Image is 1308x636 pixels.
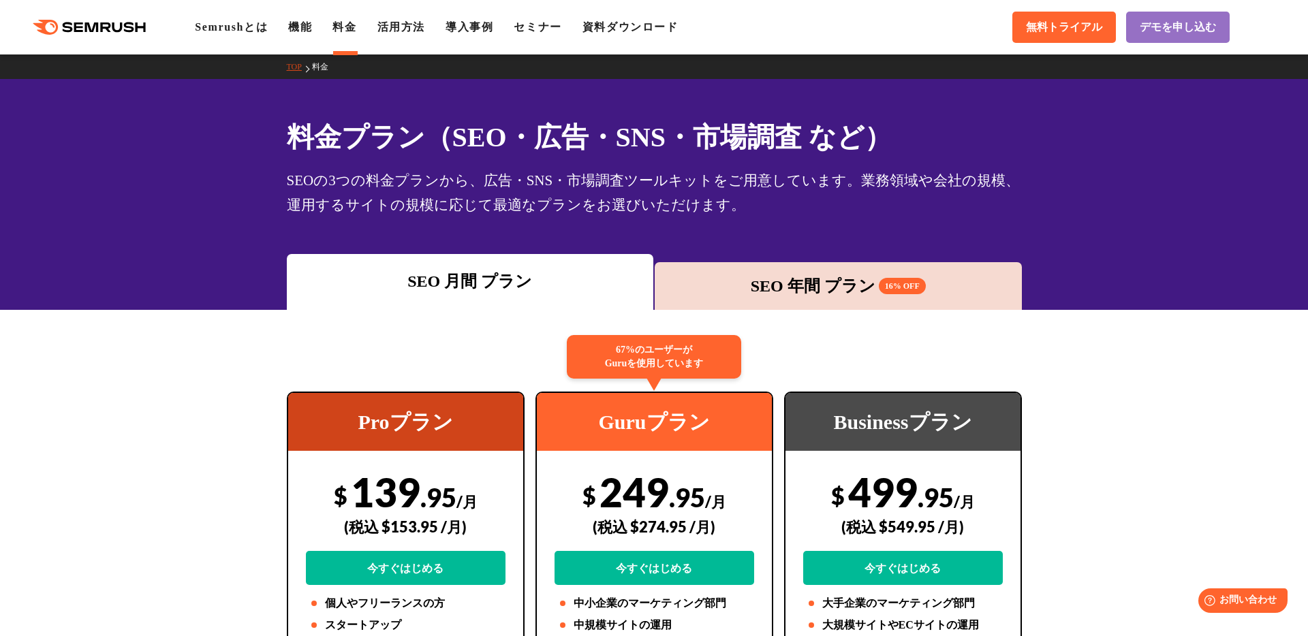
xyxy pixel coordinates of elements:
[306,551,505,585] a: 今すぐはじめる
[1012,12,1116,43] a: 無料トライアル
[288,21,312,33] a: 機能
[420,481,456,513] span: .95
[537,393,772,451] div: Guruプラン
[1026,20,1102,35] span: 無料トライアル
[306,617,505,633] li: スタートアップ
[195,21,268,33] a: Semrushとは
[1140,20,1216,35] span: デモを申し込む
[567,335,741,379] div: 67%のユーザーが Guruを使用しています
[803,468,1003,585] div: 499
[446,21,493,33] a: 導入事例
[287,117,1022,157] h1: 料金プラン（SEO・広告・SNS・市場調査 など）
[287,168,1022,217] div: SEOの3つの料金プランから、広告・SNS・市場調査ツールキットをご用意しています。業務領域や会社の規模、運用するサイトの規模に応じて最適なプランをお選びいただけます。
[456,492,478,511] span: /月
[705,492,726,511] span: /月
[582,21,679,33] a: 資料ダウンロード
[306,503,505,551] div: (税込 $153.95 /月)
[306,595,505,611] li: 個人やフリーランスの方
[555,503,754,551] div: (税込 $274.95 /月)
[803,551,1003,585] a: 今すぐはじめる
[831,481,845,509] span: $
[661,274,1015,298] div: SEO 年間 プラン
[555,617,754,633] li: 中規模サイトの運用
[334,481,347,509] span: $
[669,481,705,513] span: .95
[332,21,356,33] a: 料金
[1126,12,1230,43] a: デモを申し込む
[312,62,339,71] a: 料金
[785,393,1021,451] div: Businessプラン
[555,551,754,585] a: 今すぐはじめる
[582,481,596,509] span: $
[288,393,523,451] div: Proプラン
[555,468,754,585] div: 249
[555,595,754,611] li: 中小企業のマーケティング部門
[918,481,954,513] span: .95
[803,617,1003,633] li: 大規模サイトやECサイトの運用
[803,595,1003,611] li: 大手企業のマーケティング部門
[377,21,425,33] a: 活用方法
[879,278,926,294] span: 16% OFF
[287,62,312,71] a: TOP
[514,21,561,33] a: セミナー
[803,503,1003,551] div: (税込 $549.95 /月)
[954,492,975,511] span: /月
[1187,583,1293,621] iframe: Help widget launcher
[306,468,505,585] div: 139
[294,269,647,293] div: SEO 月間 プラン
